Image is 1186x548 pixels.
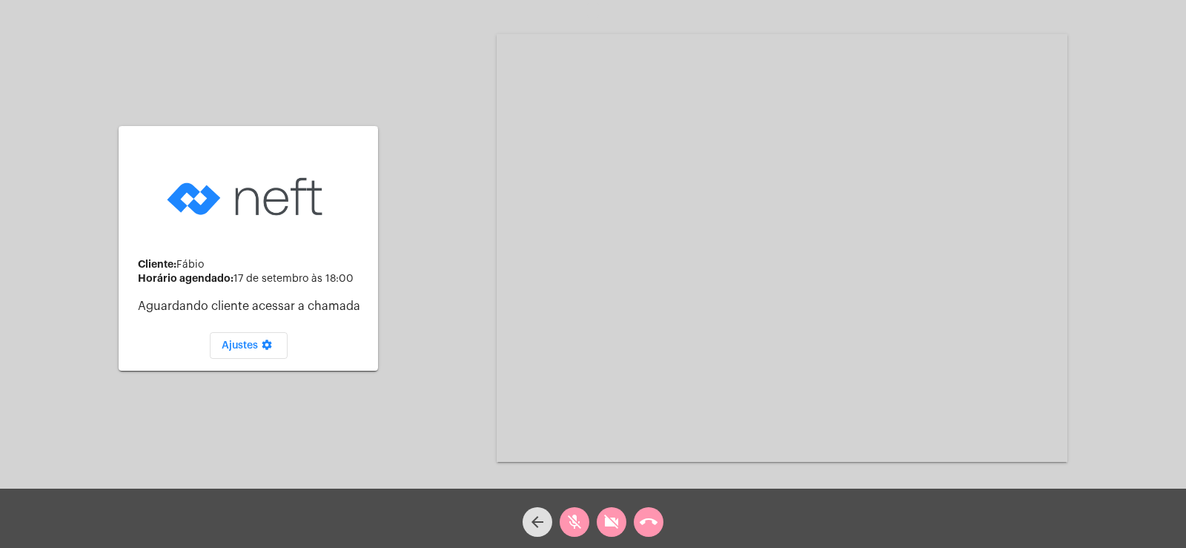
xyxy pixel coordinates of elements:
[603,513,620,531] mat-icon: videocam_off
[138,273,233,283] strong: Horário agendado:
[138,300,366,313] p: Aguardando cliente acessar a chamada
[138,259,366,271] div: Fábio
[138,259,176,269] strong: Cliente:
[222,340,276,351] span: Ajustes
[566,513,583,531] mat-icon: mic_off
[529,513,546,531] mat-icon: arrow_back
[163,154,334,240] img: logo-neft-novo-2.png
[640,513,657,531] mat-icon: call_end
[210,332,288,359] button: Ajustes
[258,339,276,357] mat-icon: settings
[138,273,366,285] div: 17 de setembro às 18:00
